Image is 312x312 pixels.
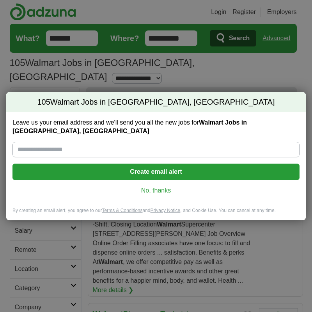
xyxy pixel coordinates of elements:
[37,97,50,108] span: 105
[6,92,306,112] h2: Walmart Jobs in [GEOGRAPHIC_DATA], [GEOGRAPHIC_DATA]
[12,164,300,180] button: Create email alert
[19,186,293,195] a: No, thanks
[151,208,181,213] a: Privacy Notice
[12,118,300,135] label: Leave us your email address and we'll send you all the new jobs for
[6,207,306,220] div: By creating an email alert, you agree to our and , and Cookie Use. You can cancel at any time.
[102,208,142,213] a: Terms & Conditions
